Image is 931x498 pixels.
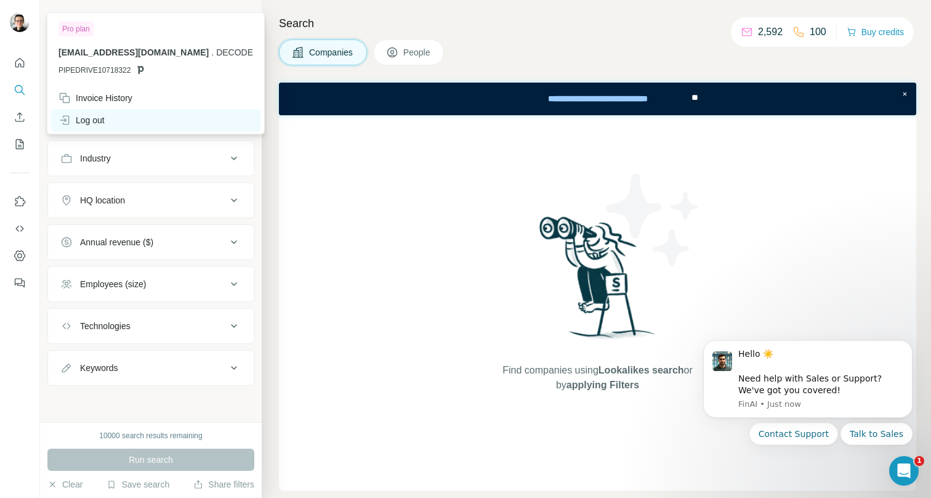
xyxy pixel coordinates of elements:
[48,311,254,341] button: Technologies
[80,362,118,374] div: Keywords
[48,144,254,173] button: Industry
[48,269,254,299] button: Employees (size)
[10,12,30,32] img: Avatar
[10,52,30,74] button: Quick start
[48,186,254,215] button: HQ location
[80,194,125,206] div: HQ location
[211,47,214,57] span: .
[403,46,432,59] span: People
[810,25,826,39] p: 100
[58,22,94,36] div: Pro plan
[10,272,30,294] button: Feedback
[758,25,783,39] p: 2,592
[685,325,931,492] iframe: Intercom notifications message
[58,47,209,57] span: [EMAIL_ADDRESS][DOMAIN_NAME]
[598,365,684,375] span: Lookalikes search
[80,320,131,332] div: Technologies
[279,15,916,32] h4: Search
[193,478,254,491] button: Share filters
[47,478,83,491] button: Clear
[107,478,169,491] button: Save search
[80,152,111,165] div: Industry
[499,363,696,393] span: Find companies using or by
[80,278,146,290] div: Employees (size)
[309,46,354,59] span: Companies
[566,380,639,390] span: applying Filters
[58,114,105,126] div: Log out
[10,79,30,101] button: Search
[47,11,86,22] div: New search
[10,245,30,267] button: Dashboard
[847,23,904,41] button: Buy credits
[598,165,709,276] img: Surfe Illustration - Stars
[216,47,253,57] span: DECODE
[58,65,131,76] span: PIPEDRIVE10718322
[279,83,916,115] iframe: Banner
[10,133,30,155] button: My lists
[10,190,30,213] button: Use Surfe on LinkedIn
[80,236,153,248] div: Annual revenue ($)
[48,353,254,383] button: Keywords
[10,106,30,128] button: Enrich CSV
[10,218,30,240] button: Use Surfe API
[914,456,924,466] span: 1
[99,430,202,441] div: 10000 search results remaining
[534,213,662,351] img: Surfe Illustration - Woman searching with binoculars
[48,227,254,257] button: Annual revenue ($)
[889,456,919,486] iframe: Intercom live chat
[214,7,262,26] button: Hide
[58,92,132,104] div: Invoice History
